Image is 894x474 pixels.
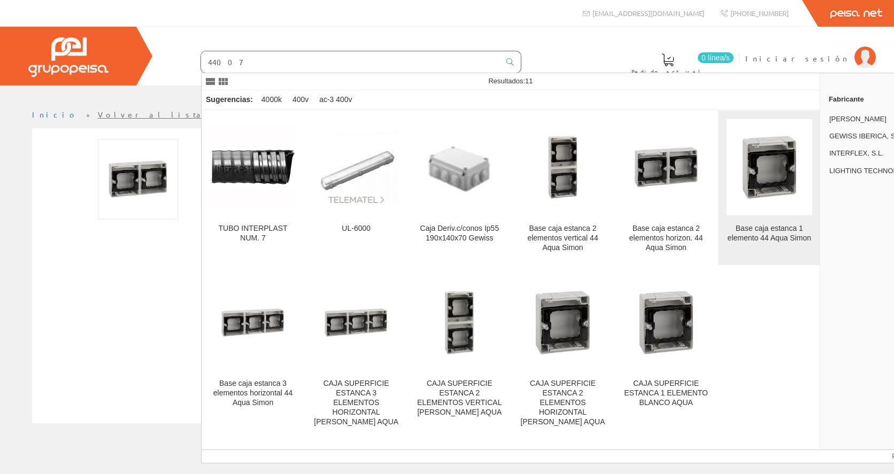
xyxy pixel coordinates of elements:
a: CAJA SUPERFICIE ESTANCA 1 ELEMENTO BLANCO AQUA CAJA SUPERFICIE ESTANCA 1 ELEMENTO BLANCO AQUA [615,266,718,439]
a: Base caja estanca 2 elementos horizon. 44 Aqua Simon Base caja estanca 2 elementos horizon. 44 Aq... [615,111,718,265]
a: TUBO INTERPLAST NUM. 7 TUBO INTERPLAST NUM. 7 [202,111,304,265]
img: Caja Deriv.c/conos Ip55 190x140x70 Gewiss [427,127,492,208]
div: Base caja estanca 2 elementos vertical 44 Aqua Simon [520,224,605,253]
a: Iniciar sesión [745,44,876,55]
div: 4000k [257,90,286,110]
a: Base caja estanca 1 elemento 44 Aqua Simon Base caja estanca 1 elemento 44 Aqua Simon [718,111,821,265]
div: Sugerencias: [202,92,255,107]
input: Buscar ... [201,51,500,73]
div: UL-6000 [313,224,399,234]
img: Base caja estanca 2 elementos horizon. 44 Aqua Simon [623,125,709,210]
a: CAJA SUPERFICIE ESTANCA 2 ELEMENTOS HORIZONTAL BLANCO AQUA CAJA SUPERFICIE ESTANCA 2 ELEMENTOS HO... [511,266,614,439]
div: Base caja estanca 1 elemento 44 Aqua Simon [727,224,812,243]
a: Base caja estanca 2 elementos vertical 44 Aqua Simon Base caja estanca 2 elementos vertical 44 Aq... [511,111,614,265]
div: Base caja estanca 2 elementos horizon. 44 Aqua Simon [623,224,709,253]
div: ac-3 400v [315,90,356,110]
div: Base caja estanca 3 elementos horizontal 44 Aqua Simon [210,379,296,408]
a: Inicio [32,110,78,119]
a: CAJA SUPERFICIE ESTANCA 2 ELEMENTOS VERTICAL BLANCO AQUA CAJA SUPERFICIE ESTANCA 2 ELEMENTOS VERT... [408,266,511,439]
img: Foto artículo Base caja estanca 2 elementos horizon. 44 Aqua Simon (150x150) [98,139,178,219]
div: Caja Deriv.c/conos Ip55 190x140x70 Gewiss [417,224,502,243]
a: Volver al listado de productos [98,110,309,119]
div: CAJA SUPERFICIE ESTANCA 1 ELEMENTO BLANCO AQUA [623,379,709,408]
a: UL-6000 UL-6000 [305,111,407,265]
div: TUBO INTERPLAST NUM. 7 [210,224,296,243]
a: CAJA SUPERFICIE ESTANCA 3 ELEMENTOS HORIZONTAL BLANCO AQUA CAJA SUPERFICIE ESTANCA 3 ELEMENTOS HO... [305,266,407,439]
img: TUBO INTERPLAST NUM. 7 [210,125,296,210]
a: Base caja estanca 3 elementos horizontal 44 Aqua Simon Base caja estanca 3 elementos horizontal 4... [202,266,304,439]
span: [PHONE_NUMBER] [730,9,789,18]
img: CAJA SUPERFICIE ESTANCA 1 ELEMENTO BLANCO AQUA [623,279,709,365]
a: Caja Deriv.c/conos Ip55 190x140x70 Gewiss Caja Deriv.c/conos Ip55 190x140x70 Gewiss [408,111,511,265]
img: UL-6000 [313,130,399,205]
img: Grupo Peisa [28,37,109,77]
div: CAJA SUPERFICIE ESTANCA 2 ELEMENTOS VERTICAL [PERSON_NAME] AQUA [417,379,502,417]
div: 400v [288,90,313,110]
img: Base caja estanca 1 elemento 44 Aqua Simon [727,125,812,210]
span: [EMAIL_ADDRESS][DOMAIN_NAME] [592,9,704,18]
span: Iniciar sesión [745,53,849,64]
img: CAJA SUPERFICIE ESTANCA 3 ELEMENTOS HORIZONTAL BLANCO AQUA [313,279,399,365]
span: 0 línea/s [698,52,734,63]
span: Resultados: [488,77,533,85]
img: Base caja estanca 3 elementos horizontal 44 Aqua Simon [210,279,296,365]
img: CAJA SUPERFICIE ESTANCA 2 ELEMENTOS VERTICAL BLANCO AQUA [417,279,502,365]
span: Pedido actual [631,66,704,77]
div: CAJA SUPERFICIE ESTANCA 3 ELEMENTOS HORIZONTAL [PERSON_NAME] AQUA [313,379,399,427]
img: CAJA SUPERFICIE ESTANCA 2 ELEMENTOS HORIZONTAL BLANCO AQUA [520,279,605,365]
img: Base caja estanca 2 elementos vertical 44 Aqua Simon [520,125,605,210]
span: 11 [525,77,533,85]
div: CAJA SUPERFICIE ESTANCA 2 ELEMENTOS HORIZONTAL [PERSON_NAME] AQUA [520,379,605,427]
